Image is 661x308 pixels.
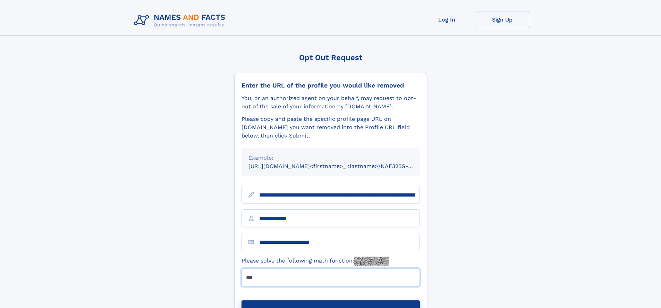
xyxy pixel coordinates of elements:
[475,11,530,28] a: Sign Up
[241,115,420,140] div: Please copy and paste the specific profile page URL on [DOMAIN_NAME] you want removed into the Pr...
[234,53,427,62] div: Opt Out Request
[241,94,420,111] div: You, or an authorized agent on your behalf, may request to opt-out of the sale of your informatio...
[248,163,433,169] small: [URL][DOMAIN_NAME]<firstname>_<lastname>/NAF325G-xxxxxxxx
[248,154,413,162] div: Example:
[131,11,231,30] img: Logo Names and Facts
[419,11,475,28] a: Log In
[241,257,389,266] label: Please solve the following math function:
[241,82,420,89] div: Enter the URL of the profile you would like removed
